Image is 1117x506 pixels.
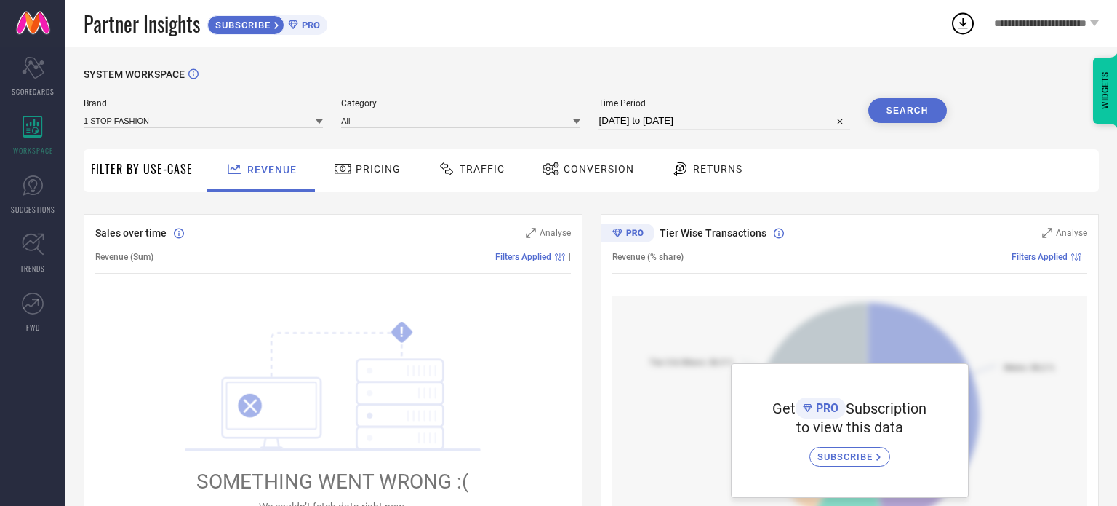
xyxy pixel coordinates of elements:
span: PRO [812,401,838,415]
a: SUBSCRIBEPRO [207,12,327,35]
span: Subscription [846,400,926,417]
span: Revenue (Sum) [95,252,153,262]
span: to view this data [796,419,903,436]
span: Analyse [1056,228,1087,238]
span: Revenue [247,164,297,175]
a: SUBSCRIBE [809,436,890,467]
span: Returns [693,163,742,175]
span: | [569,252,571,262]
span: Filters Applied [495,252,551,262]
span: Tier Wise Transactions [660,227,766,239]
span: SUBSCRIBE [208,20,274,31]
svg: Zoom [526,228,536,238]
span: TRENDS [20,263,45,274]
div: Premium [601,224,654,245]
input: Select time period [598,112,849,130]
div: Open download list [950,10,976,36]
span: Analyse [540,228,571,238]
svg: Zoom [1042,228,1052,238]
span: SYSTEM WORKSPACE [84,68,185,80]
span: Filter By Use-Case [91,160,193,178]
span: SOMETHING WENT WRONG :( [196,470,469,494]
span: | [1085,252,1087,262]
span: Category [341,98,580,108]
span: Pricing [356,163,401,175]
span: Filters Applied [1012,252,1068,262]
span: FWD [26,322,40,333]
span: SUBSCRIBE [817,451,876,462]
span: SUGGESTIONS [11,204,55,215]
span: PRO [298,20,320,31]
span: Revenue (% share) [612,252,684,262]
span: Get [772,400,796,417]
span: Traffic [460,163,505,175]
span: Conversion [564,163,634,175]
span: Time Period [598,98,849,108]
span: Brand [84,98,323,108]
span: Sales over time [95,227,167,239]
span: WORKSPACE [13,145,53,156]
button: Search [868,98,947,123]
tspan: ! [400,324,404,341]
span: SCORECARDS [12,86,55,97]
span: Partner Insights [84,9,200,39]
